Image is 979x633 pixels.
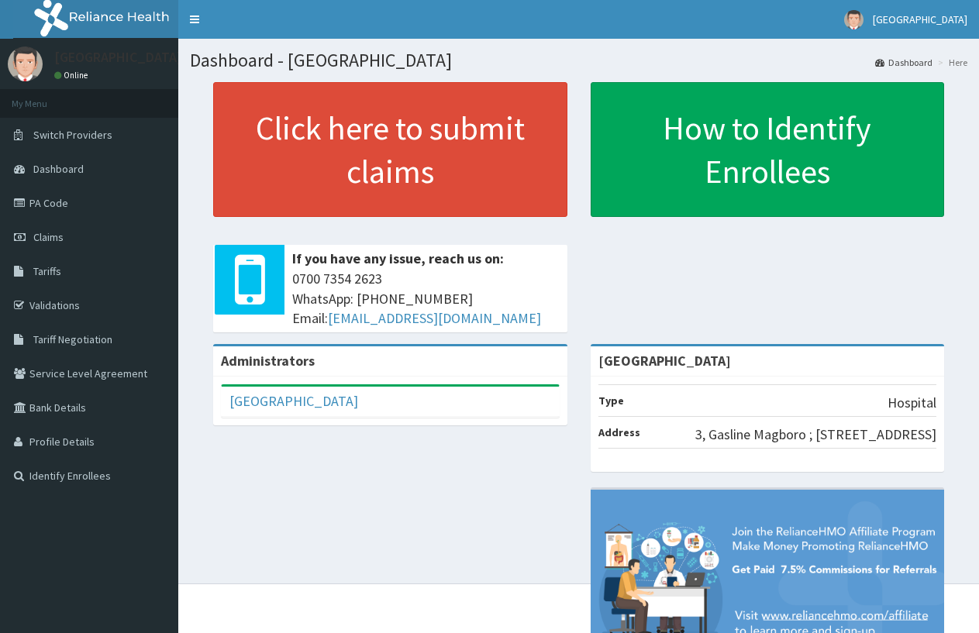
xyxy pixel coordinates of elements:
[873,12,967,26] span: [GEOGRAPHIC_DATA]
[229,392,358,410] a: [GEOGRAPHIC_DATA]
[33,128,112,142] span: Switch Providers
[8,46,43,81] img: User Image
[598,425,640,439] b: Address
[598,352,731,370] strong: [GEOGRAPHIC_DATA]
[292,249,504,267] b: If you have any issue, reach us on:
[33,230,64,244] span: Claims
[328,309,541,327] a: [EMAIL_ADDRESS][DOMAIN_NAME]
[844,10,864,29] img: User Image
[54,70,91,81] a: Online
[213,82,567,217] a: Click here to submit claims
[190,50,967,71] h1: Dashboard - [GEOGRAPHIC_DATA]
[33,332,112,346] span: Tariff Negotiation
[591,82,945,217] a: How to Identify Enrollees
[292,269,560,329] span: 0700 7354 2623 WhatsApp: [PHONE_NUMBER] Email:
[875,56,932,69] a: Dashboard
[33,264,61,278] span: Tariffs
[695,425,936,445] p: 3, Gasline Magboro ; [STREET_ADDRESS]
[33,162,84,176] span: Dashboard
[598,394,624,408] b: Type
[54,50,182,64] p: [GEOGRAPHIC_DATA]
[221,352,315,370] b: Administrators
[934,56,967,69] li: Here
[888,393,936,413] p: Hospital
